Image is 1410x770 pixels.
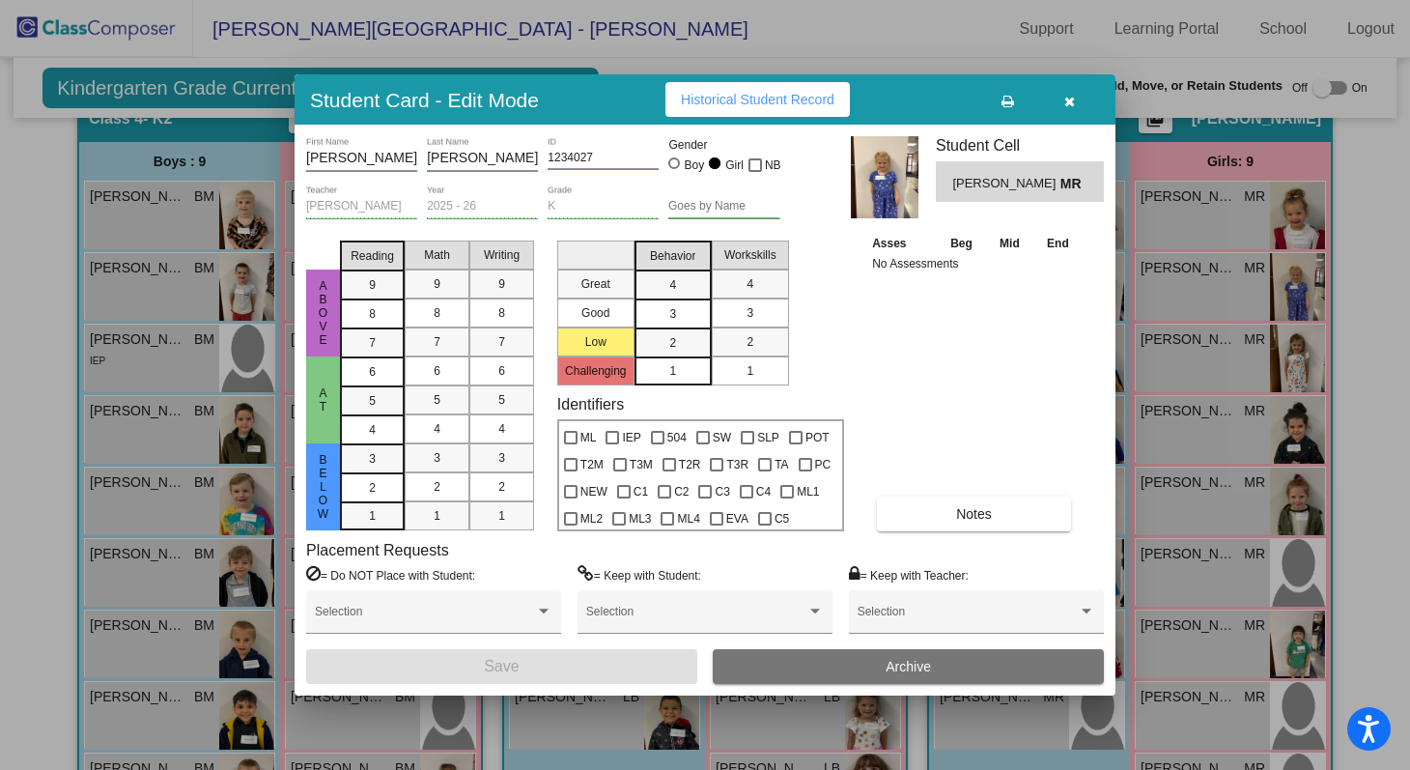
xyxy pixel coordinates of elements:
[681,92,834,107] span: Historical Student Record
[557,395,624,414] label: Identifiers
[310,88,539,112] h3: Student Card - Edit Mode
[434,333,440,351] span: 7
[498,478,505,496] span: 2
[434,391,440,409] span: 5
[434,478,440,496] span: 2
[1060,174,1087,194] span: MR
[351,247,394,265] span: Reading
[747,333,753,351] span: 2
[548,152,659,165] input: Enter ID
[668,200,779,214] input: goes by name
[306,565,475,585] label: = Do NOT Place with Student:
[306,541,449,559] label: Placement Requests
[952,174,1059,194] span: [PERSON_NAME]
[815,453,832,476] span: PC
[724,246,776,264] span: Workskills
[936,136,1104,155] h3: Student Cell
[498,507,505,525] span: 1
[315,386,332,414] span: At
[548,200,659,214] input: grade
[369,507,376,525] span: 1
[498,304,505,322] span: 8
[724,157,744,174] div: Girl
[765,154,781,177] span: NB
[369,450,376,468] span: 3
[306,649,697,684] button: Save
[427,200,538,214] input: year
[757,426,779,449] span: SLP
[797,480,819,503] span: ML1
[668,136,779,154] mat-label: Gender
[434,420,440,438] span: 4
[715,480,729,503] span: C3
[580,507,603,530] span: ML2
[669,362,676,380] span: 1
[684,157,705,174] div: Boy
[434,275,440,293] span: 9
[498,362,505,380] span: 6
[580,453,604,476] span: T2M
[634,480,648,503] span: C1
[306,200,417,214] input: teacher
[849,565,969,585] label: = Keep with Teacher:
[677,507,699,530] span: ML4
[369,276,376,294] span: 9
[498,275,505,293] span: 9
[498,449,505,467] span: 3
[726,507,748,530] span: EVA
[580,426,597,449] span: ML
[315,279,332,347] span: ABove
[886,659,931,674] span: Archive
[867,254,1083,273] td: No Assessments
[867,233,937,254] th: Asses
[434,362,440,380] span: 6
[877,497,1071,531] button: Notes
[747,304,753,322] span: 3
[679,453,701,476] span: T2R
[424,246,450,264] span: Math
[484,658,519,674] span: Save
[775,507,789,530] span: C5
[630,453,653,476] span: T3M
[315,453,332,521] span: Below
[669,276,676,294] span: 4
[434,449,440,467] span: 3
[629,507,651,530] span: ML3
[747,275,753,293] span: 4
[580,480,607,503] span: NEW
[369,334,376,352] span: 7
[669,305,676,323] span: 3
[674,480,689,503] span: C2
[434,507,440,525] span: 1
[937,233,987,254] th: Beg
[484,246,520,264] span: Writing
[369,479,376,497] span: 2
[498,333,505,351] span: 7
[713,426,731,449] span: SW
[622,426,640,449] span: IEP
[986,233,1032,254] th: Mid
[726,453,748,476] span: T3R
[775,453,788,476] span: TA
[747,362,753,380] span: 1
[667,426,687,449] span: 504
[369,363,376,381] span: 6
[805,426,830,449] span: POT
[369,305,376,323] span: 8
[756,480,771,503] span: C4
[498,420,505,438] span: 4
[650,247,695,265] span: Behavior
[498,391,505,409] span: 5
[578,565,701,585] label: = Keep with Student:
[369,421,376,439] span: 4
[434,304,440,322] span: 8
[1033,233,1084,254] th: End
[665,82,850,117] button: Historical Student Record
[369,392,376,410] span: 5
[956,506,992,522] span: Notes
[713,649,1104,684] button: Archive
[669,334,676,352] span: 2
